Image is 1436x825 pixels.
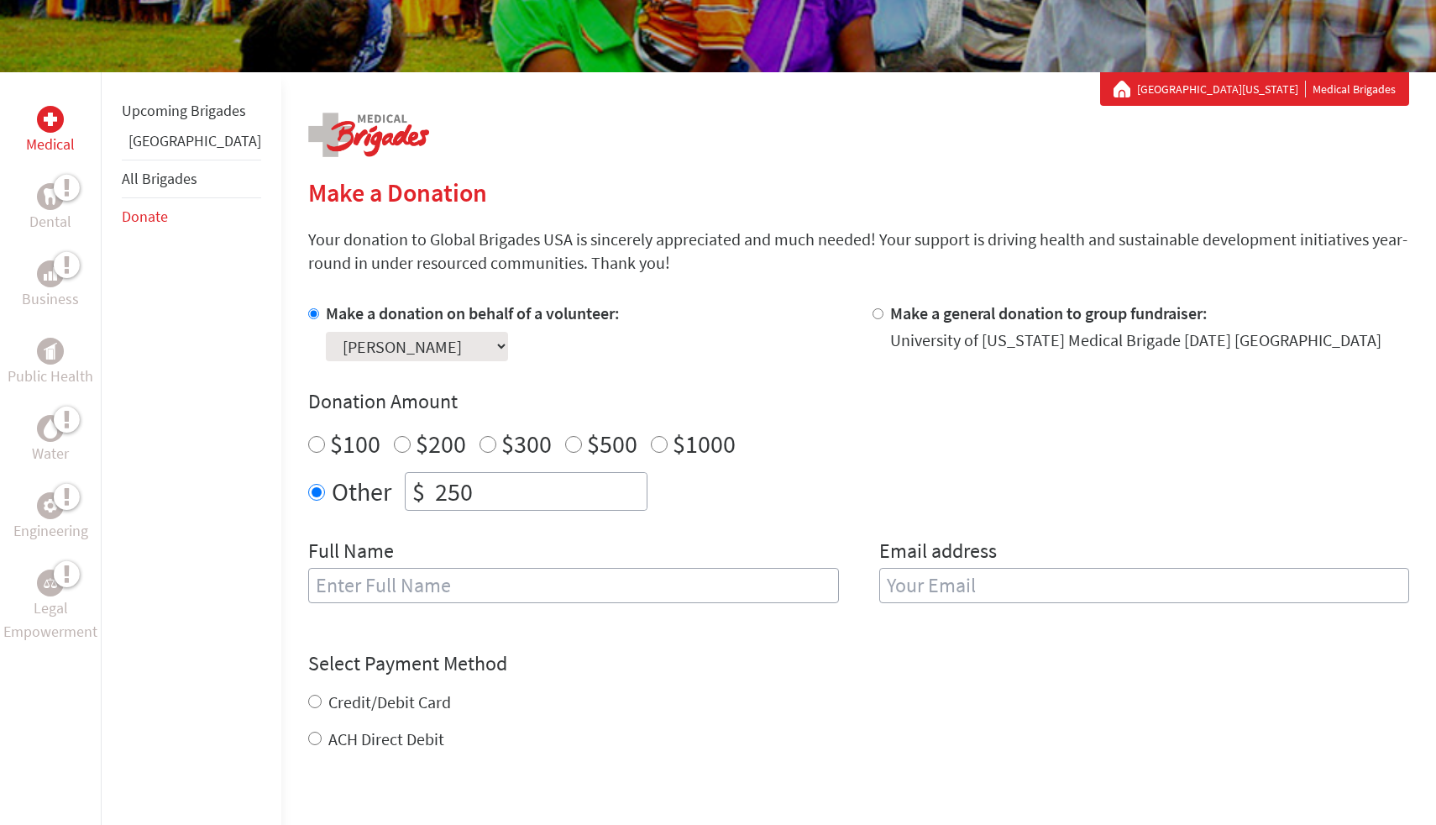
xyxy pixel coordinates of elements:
p: Your donation to Global Brigades USA is sincerely appreciated and much needed! Your support is dr... [308,228,1409,275]
li: Donate [122,198,261,235]
div: University of [US_STATE] Medical Brigade [DATE] [GEOGRAPHIC_DATA] [890,328,1381,352]
label: $1000 [673,428,736,460]
div: Public Health [37,338,64,365]
p: Medical [26,133,75,156]
img: Medical [44,113,57,126]
a: All Brigades [122,169,197,188]
label: Make a general donation to group fundraiser: [890,302,1208,323]
input: Enter Amount [432,473,647,510]
div: Medical Brigades [1114,81,1396,97]
p: Water [32,442,69,465]
div: Dental [37,183,64,210]
a: EngineeringEngineering [13,492,88,543]
a: Donate [122,207,168,226]
a: Upcoming Brigades [122,101,246,120]
label: $300 [501,428,552,460]
label: Make a donation on behalf of a volunteer: [326,302,620,323]
div: Water [37,415,64,442]
label: Email address [879,538,997,568]
img: logo-medical.png [308,113,429,157]
div: Legal Empowerment [37,570,64,596]
img: Dental [44,188,57,204]
label: Full Name [308,538,394,568]
h4: Select Payment Method [308,650,1409,677]
li: All Brigades [122,160,261,198]
p: Legal Empowerment [3,596,97,644]
p: Public Health [8,365,93,388]
img: Business [44,267,57,281]
label: $200 [416,428,466,460]
input: Your Email [879,568,1410,603]
img: Legal Empowerment [44,578,57,588]
a: Legal EmpowermentLegal Empowerment [3,570,97,644]
h4: Donation Amount [308,388,1409,415]
div: $ [406,473,432,510]
h2: Make a Donation [308,177,1409,208]
label: Credit/Debit Card [328,691,451,712]
a: [GEOGRAPHIC_DATA][US_STATE] [1137,81,1306,97]
a: [GEOGRAPHIC_DATA] [128,131,261,150]
div: Medical [37,106,64,133]
a: WaterWater [32,415,69,465]
li: Panama [122,129,261,160]
li: Upcoming Brigades [122,92,261,129]
img: Engineering [44,499,57,512]
a: DentalDental [29,183,71,234]
a: MedicalMedical [26,106,75,156]
label: ACH Direct Debit [328,728,444,749]
label: Other [332,472,391,511]
p: Dental [29,210,71,234]
div: Engineering [37,492,64,519]
p: Business [22,287,79,311]
label: $500 [587,428,637,460]
div: Business [37,260,64,287]
label: $100 [330,428,380,460]
input: Enter Full Name [308,568,839,603]
a: BusinessBusiness [22,260,79,311]
p: Engineering [13,519,88,543]
img: Water [44,418,57,438]
a: Public HealthPublic Health [8,338,93,388]
img: Public Health [44,343,57,360]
